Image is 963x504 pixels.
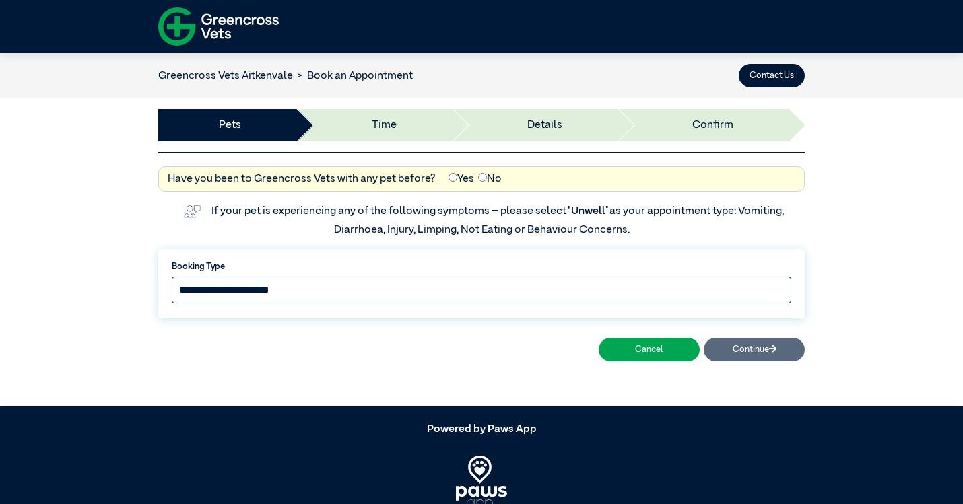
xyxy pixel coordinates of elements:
[158,423,805,436] h5: Powered by Paws App
[158,71,293,81] a: Greencross Vets Aitkenvale
[172,260,791,273] label: Booking Type
[599,338,700,361] button: Cancel
[158,3,279,50] img: f-logo
[478,171,502,187] label: No
[739,64,805,87] button: Contact Us
[158,68,413,84] nav: breadcrumb
[293,68,413,84] li: Book an Appointment
[179,201,205,222] img: vet
[219,117,241,133] a: Pets
[449,171,474,187] label: Yes
[211,206,786,236] label: If your pet is experiencing any of the following symptoms – please select as your appointment typ...
[168,171,436,187] label: Have you been to Greencross Vets with any pet before?
[449,173,457,182] input: Yes
[478,173,487,182] input: No
[566,206,609,217] span: “Unwell”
